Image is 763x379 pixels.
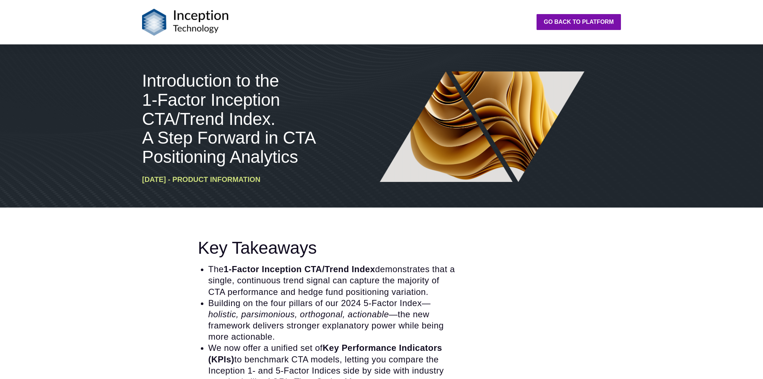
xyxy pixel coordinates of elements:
span: Introduction to the 1-Factor Inception CTA/Trend Index. A Step Forward in CTA Positioning Analytics [142,71,315,166]
li: The demonstrates that a single, continuous trend signal can capture the majority of CTA performan... [208,263,458,297]
strong: Key Performance Indicators (KPIs) [208,343,442,364]
img: Logo [142,9,229,36]
strong: 1-Factor Inception CTA/Trend Index [224,264,375,274]
h6: [DATE] - Product Information [142,175,338,184]
h2: Key Takeaways [198,238,458,258]
li: Building on the four pillars of our 2024 5-Factor Index the new framework delivers stronger expla... [208,297,458,343]
strong: Go back to platform [544,19,614,25]
i: —holistic, parsimonious, orthogonal, actionable— [208,298,431,319]
a: Go back to platform [537,14,621,30]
